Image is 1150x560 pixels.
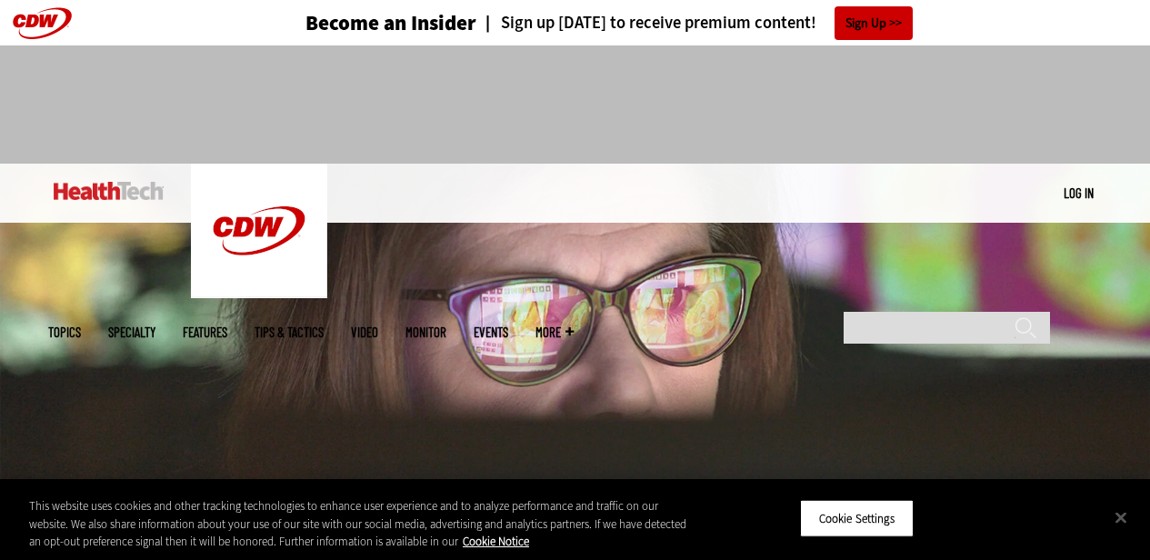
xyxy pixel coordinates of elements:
[351,325,378,339] a: Video
[191,284,327,303] a: CDW
[1064,184,1094,203] div: User menu
[405,325,446,339] a: MonITor
[255,325,324,339] a: Tips & Tactics
[535,325,574,339] span: More
[54,182,164,200] img: Home
[29,497,690,551] div: This website uses cookies and other tracking technologies to enhance user experience and to analy...
[463,534,529,549] a: More information about your privacy
[1064,185,1094,201] a: Log in
[245,64,906,145] iframe: advertisement
[191,164,327,298] img: Home
[800,499,914,537] button: Cookie Settings
[476,15,816,32] a: Sign up [DATE] to receive premium content!
[183,325,227,339] a: Features
[305,13,476,34] h3: Become an Insider
[108,325,155,339] span: Specialty
[474,325,508,339] a: Events
[1101,497,1141,537] button: Close
[48,325,81,339] span: Topics
[835,6,913,40] a: Sign Up
[237,13,476,34] a: Become an Insider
